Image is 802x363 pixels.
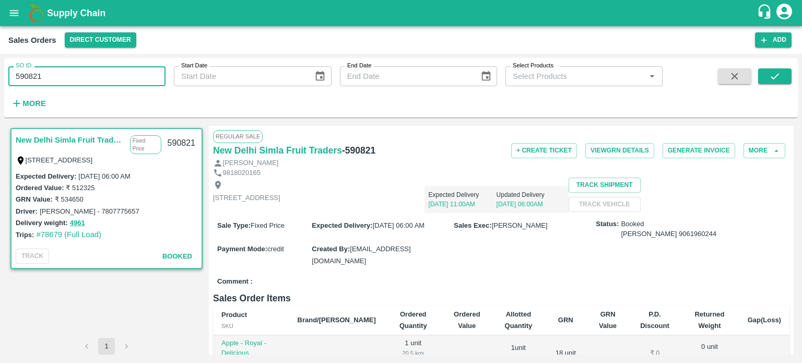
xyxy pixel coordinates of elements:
[217,245,267,253] label: Payment Mode :
[511,143,577,158] button: + Create Ticket
[162,252,192,260] span: Booked
[8,66,166,86] input: Enter SO ID
[65,32,136,48] button: Select DC
[181,62,207,70] label: Start Date
[688,352,730,361] div: 0 Kg
[476,66,496,86] button: Choose date
[213,193,280,203] p: [STREET_ADDRESS]
[775,2,794,24] div: account of current user
[217,221,251,229] label: Sale Type :
[16,133,125,147] a: New Delhi Simla Fruit Traders
[130,135,161,154] p: Fixed Price
[16,219,68,227] label: Delivery weight:
[47,8,105,18] b: Supply Chain
[267,245,284,253] span: credit
[621,229,716,239] div: [PERSON_NAME] 9061960244
[213,130,263,143] span: Regular Sale
[497,200,564,209] p: [DATE] 06:00AM
[744,143,785,158] button: More
[757,4,775,22] div: customer-support
[312,245,350,253] label: Created By :
[505,310,533,330] b: Allotted Quantity
[596,219,619,229] label: Status:
[16,231,34,239] label: Trips:
[22,99,46,108] strong: More
[213,143,342,158] a: New Delhi Simla Fruit Traders
[454,221,491,229] label: Sales Exec :
[8,33,56,47] div: Sales Orders
[429,200,497,209] p: [DATE] 11:00AM
[645,69,659,83] button: Open
[16,184,64,192] label: Ordered Value:
[174,66,306,86] input: Start Date
[26,3,47,24] img: logo
[513,62,553,70] label: Select Products
[748,316,781,324] b: Gap(Loss)
[663,143,735,158] button: Generate Invoice
[558,316,573,324] b: GRN
[509,69,642,83] input: Select Products
[16,195,53,203] label: GRN Value:
[47,6,757,20] a: Supply Chain
[638,348,672,358] div: ₹ 0
[429,190,497,200] p: Expected Delivery
[66,184,95,192] label: ₹ 512325
[340,66,472,86] input: End Date
[16,62,31,70] label: SO ID
[599,310,617,330] b: GRN Value
[251,221,285,229] span: Fixed Price
[78,172,130,180] label: [DATE] 06:00 AM
[399,310,427,330] b: Ordered Quantity
[454,310,480,330] b: Ordered Value
[221,321,281,331] div: SKU
[497,190,564,200] p: Updated Delivery
[492,221,548,229] span: [PERSON_NAME]
[98,338,115,355] button: page 1
[347,62,371,70] label: End Date
[40,207,139,215] label: [PERSON_NAME] - 7807775657
[161,131,202,156] div: 590821
[621,219,716,239] span: Booked
[755,32,792,48] button: Add
[640,310,669,330] b: P.D. Discount
[298,316,376,324] b: Brand/[PERSON_NAME]
[77,338,136,355] nav: pagination navigation
[221,311,247,319] b: Product
[223,158,279,168] p: [PERSON_NAME]
[221,338,281,358] p: Apple - Royal - Delicious
[312,245,410,264] span: [EMAIL_ADDRESS][DOMAIN_NAME]
[55,195,84,203] label: ₹ 534650
[373,221,424,229] span: [DATE] 06:00 AM
[342,143,375,158] h6: - 590821
[26,156,93,164] label: [STREET_ADDRESS]
[2,1,26,25] button: open drawer
[8,95,49,112] button: More
[16,207,38,215] label: Driver:
[585,143,654,158] button: ViewGRN Details
[217,277,253,287] label: Comment :
[310,66,330,86] button: Choose date
[223,168,261,178] p: 9818020165
[213,291,789,306] h6: Sales Order Items
[569,178,641,193] button: Track Shipment
[16,172,76,180] label: Expected Delivery :
[70,217,85,229] button: 4961
[36,230,101,239] a: #78679 (Full Load)
[694,310,724,330] b: Returned Weight
[312,221,372,229] label: Expected Delivery :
